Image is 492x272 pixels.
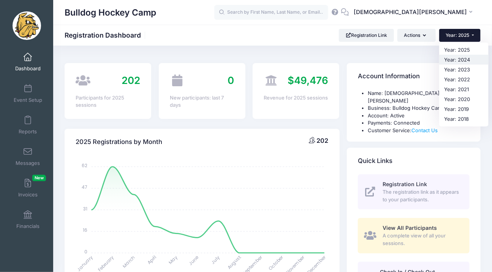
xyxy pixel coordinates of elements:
[122,254,137,269] tspan: March
[76,131,162,153] h4: 2025 Registrations by Month
[214,5,328,20] input: Search by First Name, Last Name, or Email...
[358,218,470,253] a: View All Participants A complete view of all your sessions.
[10,49,46,75] a: Dashboard
[13,11,41,40] img: Bulldog Hockey Camp
[122,74,140,86] span: 202
[19,128,37,135] span: Reports
[15,65,41,72] span: Dashboard
[10,175,46,201] a: InvoicesNew
[439,74,489,84] a: Year: 2022
[264,94,329,102] div: Revenue for 2025 sessions
[383,188,461,203] span: The registration link as it appears to your participants.
[368,112,470,120] li: Account: Active
[439,45,489,55] a: Year: 2025
[167,254,179,266] tspan: May
[383,232,461,247] span: A complete view of all your sessions.
[397,29,435,42] button: Actions
[358,150,392,172] h4: Quick Links
[83,227,88,233] tspan: 16
[146,254,158,266] tspan: April
[65,4,156,21] h1: Bulldog Hockey Camp
[446,32,470,38] span: Year: 2025
[210,254,221,266] tspan: July
[439,94,489,104] a: Year: 2020
[82,162,88,169] tspan: 62
[349,4,481,21] button: [DEMOGRAPHIC_DATA][PERSON_NAME]
[368,119,470,127] li: Payments: Connected
[358,174,470,209] a: Registration Link The registration link as it appears to your participants.
[339,29,394,42] a: Registration Link
[267,254,285,272] tspan: October
[16,223,40,229] span: Financials
[288,74,328,86] span: $49,476
[170,94,234,109] div: New participants: last 7 days
[10,112,46,138] a: Reports
[10,206,46,233] a: Financials
[226,254,242,270] tspan: August
[368,104,470,112] li: Business: Bulldog Hockey Camp
[228,74,234,86] span: 0
[187,254,200,267] tspan: June
[439,114,489,124] a: Year: 2018
[358,66,420,87] h4: Account Information
[439,65,489,74] a: Year: 2023
[439,84,489,94] a: Year: 2021
[85,248,88,255] tspan: 0
[14,97,42,103] span: Event Setup
[439,29,481,42] button: Year: 2025
[76,94,140,109] div: Participants for 2025 sessions
[383,225,437,231] span: View All Participants
[84,205,88,212] tspan: 31
[411,127,438,133] a: Contact Us
[16,160,40,166] span: Messages
[354,8,467,16] span: [DEMOGRAPHIC_DATA][PERSON_NAME]
[10,80,46,107] a: Event Setup
[439,55,489,65] a: Year: 2024
[368,127,470,134] li: Customer Service:
[18,191,38,198] span: Invoices
[32,175,46,181] span: New
[10,143,46,170] a: Messages
[82,184,88,190] tspan: 47
[65,31,147,39] h1: Registration Dashboard
[368,90,470,104] li: Name: [DEMOGRAPHIC_DATA][PERSON_NAME]
[316,137,328,144] span: 202
[439,104,489,114] a: Year: 2019
[383,181,427,187] span: Registration Link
